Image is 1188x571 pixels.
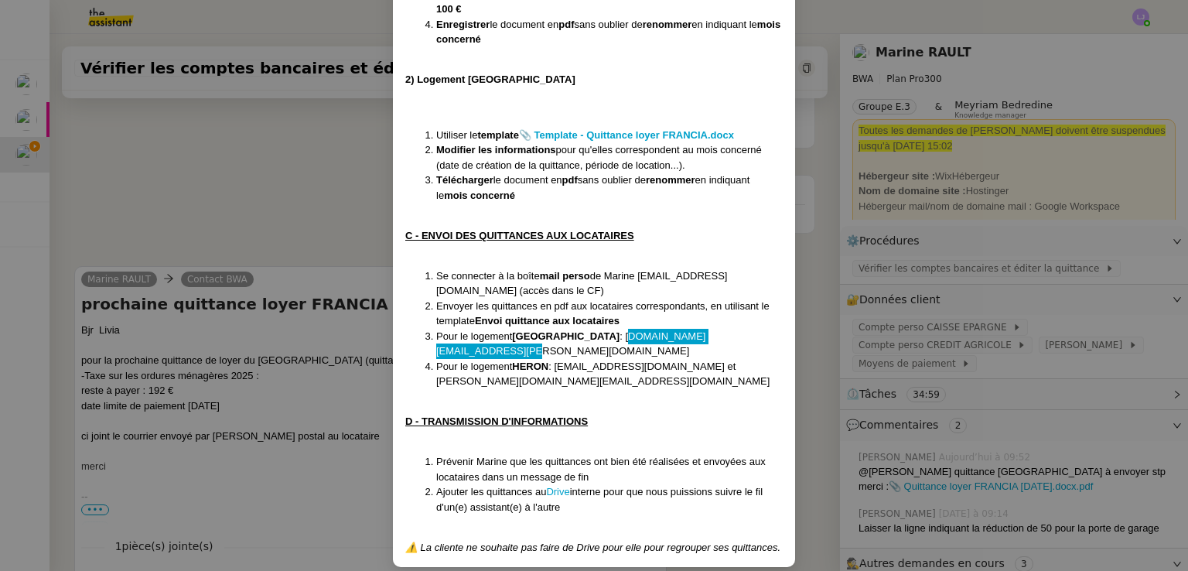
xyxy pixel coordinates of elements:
li: Envoyer les quittances en pdf aux locataires correspondants, en utilisant le template [436,299,783,329]
li: Prévenir Marine que les quittances ont bien été réalisées et envoyées aux locataires dans un mess... [436,454,783,484]
li: Pour le logement : [EMAIL_ADDRESS][DOMAIN_NAME] et [PERSON_NAME][DOMAIN_NAME][EMAIL_ADDRESS][DOMA... [436,359,783,389]
li: le document en sans oublier de en indiquant le [436,173,783,203]
li: Se connecter à la boîte de Marine [EMAIL_ADDRESS][DOMAIN_NAME] (accès dans le CF) [436,268,783,299]
strong: Enregistrer [436,19,490,30]
strong: template [477,129,518,141]
li: Utiliser le [436,128,783,143]
li: le document en sans oublier de en indiquant le [436,17,783,47]
a: Drive [546,486,569,497]
strong: mail perso [540,270,590,282]
strong: 2) Logement [GEOGRAPHIC_DATA] [405,74,575,85]
strong: Télécharger [436,174,493,186]
li: pour qu'elles correspondent au mois concerné (date de création de la quittance, période de locati... [436,142,783,173]
a: 📎 Template - Quittance loyer FRANCIA.docx [519,129,734,141]
strong: renommer [643,19,692,30]
strong: pdf [562,174,578,186]
strong: HERON [512,361,548,372]
strong: renommer [646,174,695,186]
li: Ajouter les quittances au interne pour que nous puissions suivre le fil d'un(e) assistant(e) à l'... [436,484,783,515]
strong: mois concerné [444,190,515,201]
strong: pdf [558,19,574,30]
u: D - TRANSMISSION D'INFORMATIONS [405,415,588,427]
strong: Envoi quittance aux locataires [475,315,620,327]
strong: [GEOGRAPHIC_DATA] [512,330,620,342]
em: ⚠️ La cliente ne souhaite pas faire de Drive pour elle pour regrouper ses quittances. [405,542,780,553]
strong: Modifier les informations [436,144,556,156]
u: C - ENVOI DES QUITTANCES AUX LOCATAIRES [405,230,634,241]
li: Pour le logement : [DOMAIN_NAME][EMAIL_ADDRESS][PERSON_NAME][DOMAIN_NAME] [436,329,783,359]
